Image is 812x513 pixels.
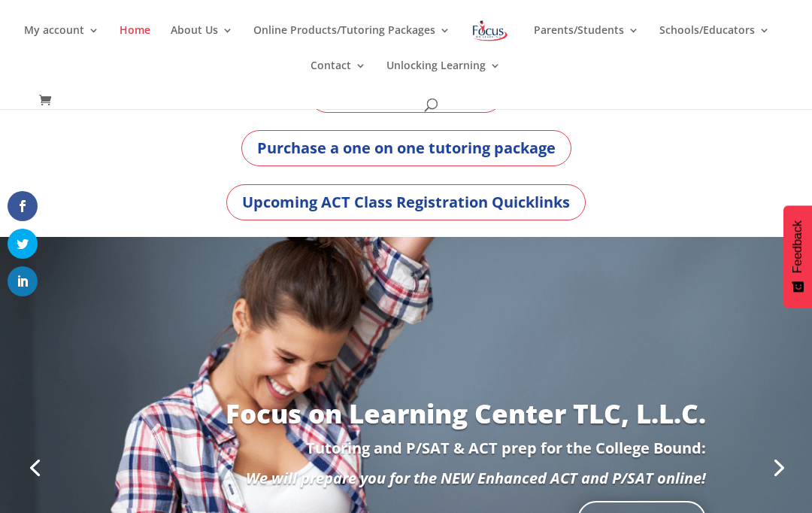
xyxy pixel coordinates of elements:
a: Contact [311,60,366,96]
img: Focus on Learning [471,17,510,44]
a: About Us [171,25,233,60]
a: Home [120,25,150,60]
a: Online Products/Tutoring Packages [253,25,450,60]
a: Upcoming ACT Class Registration Quicklinks [226,184,586,220]
a: Purchase a one on one tutoring package [241,130,571,166]
a: My account [24,25,99,60]
a: Focus on Learning Center TLC, L.L.C. [226,396,706,431]
span: Feedback [791,220,804,273]
em: We will prepare you for the NEW Enhanced ACT and P/SAT online! [246,468,706,488]
p: Tutoring and P/SAT & ACT prep for the College Bound: [106,441,706,471]
a: Unlocking Learning [386,60,501,96]
button: Feedback - Show survey [783,205,812,308]
a: Schools/Educators [659,25,770,60]
a: Parents/Students [534,25,639,60]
